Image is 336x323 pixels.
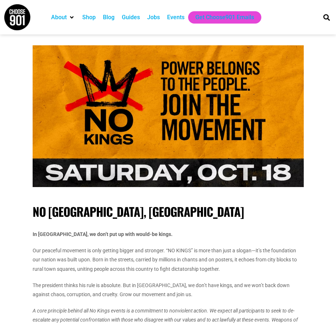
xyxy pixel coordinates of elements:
div: About [47,11,79,24]
a: Jobs [147,13,160,22]
div: Search [320,11,332,23]
a: About [51,13,67,22]
a: Guides [122,13,140,22]
a: Shop [82,13,96,22]
a: Blog [103,13,115,22]
strong: In [GEOGRAPHIC_DATA], we don’t put up with would-be kings. [33,231,173,237]
a: Get Choose901 Emails [195,13,254,22]
nav: Main nav [47,11,314,24]
p: The president thinks his rule is absolute. But in [GEOGRAPHIC_DATA], we don’t have kings, and we ... [33,281,304,299]
p: Our peaceful movement is only getting bigger and stronger. “NO KINGS” is more than just a slogan—... [33,246,304,274]
h1: NO [GEOGRAPHIC_DATA], [GEOGRAPHIC_DATA] [33,204,304,219]
a: Events [167,13,184,22]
